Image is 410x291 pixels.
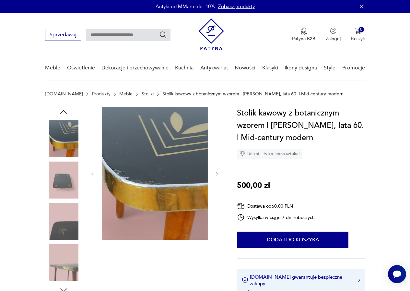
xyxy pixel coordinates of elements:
[237,213,315,221] div: Wysyłka w ciągu 7 dni roboczych
[237,202,245,210] img: Ikona dostawy
[326,36,341,42] p: Zaloguj
[242,277,248,284] img: Ikona certyfikatu
[45,55,60,80] a: Meble
[351,36,365,42] p: Koszyk
[45,120,82,157] img: Zdjęcie produktu Stolik kawowy z botanicznym wzorem | Albert Busch, lata 60. | Mid-century modern
[45,29,81,41] button: Sprzedawaj
[355,28,361,34] img: Ikona koszyka
[292,36,315,42] p: Patyna B2B
[200,55,228,80] a: Antykwariat
[292,28,315,42] a: Ikona medaluPatyna B2B
[156,3,215,10] p: Antyki od MMarte do -10%
[358,279,360,282] img: Ikona strzałki w prawo
[67,55,95,80] a: Oświetlenie
[45,91,83,97] a: [DOMAIN_NAME]
[218,3,255,10] a: Zobacz produkty
[237,107,365,144] h1: Stolik kawowy z botanicznym wzorem | [PERSON_NAME], lata 60. | Mid-century modern
[388,265,406,283] iframe: Smartsupp widget button
[45,162,82,199] img: Zdjęcie produktu Stolik kawowy z botanicznym wzorem | Albert Busch, lata 60. | Mid-century modern
[292,28,315,42] button: Patyna B2B
[326,28,341,42] button: Zaloguj
[45,244,82,281] img: Zdjęcie produktu Stolik kawowy z botanicznym wzorem | Albert Busch, lata 60. | Mid-century modern
[199,18,224,50] img: Patyna - sklep z meblami i dekoracjami vintage
[351,28,365,42] button: 0Koszyk
[159,31,167,39] button: Szukaj
[102,107,208,240] img: Zdjęcie produktu Stolik kawowy z botanicznym wzorem | Albert Busch, lata 60. | Mid-century modern
[92,91,111,97] a: Produkty
[142,91,154,97] a: Stoliki
[342,55,365,80] a: Promocje
[162,91,344,97] p: Stolik kawowy z botanicznym wzorem | [PERSON_NAME], lata 60. | Mid-century modern
[237,232,348,248] button: Dodaj do koszyka
[262,55,278,80] a: Klasyki
[300,28,307,35] img: Ikona medalu
[45,203,82,240] img: Zdjęcie produktu Stolik kawowy z botanicznym wzorem | Albert Busch, lata 60. | Mid-century modern
[240,151,245,157] img: Ikona diamentu
[285,55,317,80] a: Ikony designu
[237,149,302,159] div: Unikat - tylko jedna sztuka!
[324,55,335,80] a: Style
[119,91,133,97] a: Meble
[235,55,255,80] a: Nowości
[330,28,336,34] img: Ikonka użytkownika
[175,55,193,80] a: Kuchnia
[237,202,315,210] div: Dostawa od 60,00 PLN
[237,179,270,192] p: 500,00 zł
[242,274,360,287] button: [DOMAIN_NAME] gwarantuje bezpieczne zakupy
[45,33,81,38] a: Sprzedawaj
[101,55,169,80] a: Dekoracje i przechowywanie
[358,27,364,32] div: 0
